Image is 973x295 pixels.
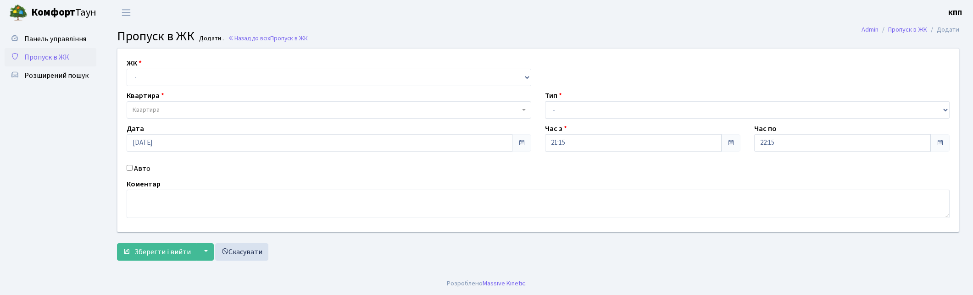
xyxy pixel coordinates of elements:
[545,90,562,101] label: Тип
[133,105,160,115] span: Квартира
[9,4,28,22] img: logo.png
[127,90,164,101] label: Квартира
[862,25,878,34] a: Admin
[117,243,197,261] button: Зберегти і вийти
[134,247,191,257] span: Зберегти і вийти
[270,34,308,43] span: Пропуск в ЖК
[5,66,96,85] a: Розширений пошук
[134,163,150,174] label: Авто
[24,71,89,81] span: Розширений пошук
[127,58,142,69] label: ЖК
[447,279,527,289] div: Розроблено .
[115,5,138,20] button: Переключити навігацію
[927,25,959,35] li: Додати
[197,35,224,43] small: Додати .
[948,7,962,18] a: КПП
[24,52,69,62] span: Пропуск в ЖК
[545,123,567,134] label: Час з
[754,123,777,134] label: Час по
[483,279,525,288] a: Massive Kinetic
[5,30,96,48] a: Панель управління
[948,8,962,18] b: КПП
[848,20,973,39] nav: breadcrumb
[117,27,195,45] span: Пропуск в ЖК
[127,179,161,190] label: Коментар
[5,48,96,66] a: Пропуск в ЖК
[31,5,96,21] span: Таун
[24,34,86,44] span: Панель управління
[888,25,927,34] a: Пропуск в ЖК
[228,34,308,43] a: Назад до всіхПропуск в ЖК
[31,5,75,20] b: Комфорт
[127,123,144,134] label: Дата
[215,243,268,261] a: Скасувати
